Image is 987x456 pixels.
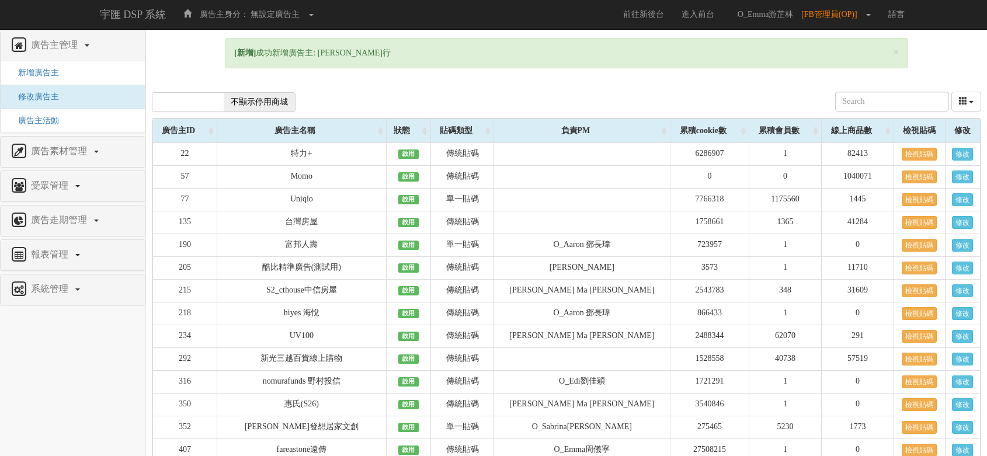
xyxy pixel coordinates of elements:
td: 190 [153,234,217,257]
a: 檢視貼碼 [902,330,937,343]
a: 修改 [952,353,973,366]
a: 修改 [952,262,973,274]
a: 廣告走期管理 [9,211,136,230]
td: 866433 [670,302,749,325]
td: UV100 [217,325,386,348]
td: 57 [153,166,217,189]
td: [PERSON_NAME] Ma [PERSON_NAME] [494,394,670,416]
td: 234 [153,325,217,348]
input: Search [835,92,949,112]
a: 修改 [952,148,973,161]
span: 廣告素材管理 [28,146,93,156]
span: 啟用 [398,286,419,295]
td: 1 [749,257,822,280]
div: 檢視貼碼 [894,119,945,142]
a: 報表管理 [9,246,136,264]
a: 修改 [952,421,973,434]
td: O_Aaron 鄧長瑋 [494,234,670,257]
td: 1773 [822,416,894,439]
td: 215 [153,280,217,302]
td: 275465 [670,416,749,439]
span: 啟用 [398,218,419,227]
a: 檢視貼碼 [902,170,937,183]
span: 啟用 [398,423,419,432]
span: 系統管理 [28,284,74,294]
a: 檢視貼碼 [902,398,937,411]
td: 0 [822,302,894,325]
td: 1758661 [670,211,749,234]
td: 348 [749,280,822,302]
td: 2543783 [670,280,749,302]
td: 0 [822,394,894,416]
td: 1 [749,394,822,416]
a: 修改 [952,239,973,252]
td: 723957 [670,234,749,257]
td: 22 [153,143,217,166]
td: 77 [153,189,217,211]
td: O_Aaron 鄧長瑋 [494,302,670,325]
td: 1528558 [670,348,749,371]
td: [PERSON_NAME] Ma [PERSON_NAME] [494,280,670,302]
a: 修改 [952,398,973,411]
td: 0 [670,166,749,189]
td: [PERSON_NAME]發想居家文創 [217,416,386,439]
a: 檢視貼碼 [902,353,937,366]
span: 啟用 [398,263,419,273]
button: columns [951,92,982,112]
td: 傳統貼碼 [431,166,494,189]
td: O_Edi劉佳穎 [494,371,670,394]
td: 單一貼碼 [431,416,494,439]
td: 0 [822,371,894,394]
div: 廣告主名稱 [217,119,386,142]
a: 檢視貼碼 [902,375,937,388]
span: 廣告走期管理 [28,215,93,225]
a: 檢視貼碼 [902,239,937,252]
span: 啟用 [398,172,419,182]
span: 啟用 [398,400,419,409]
td: 1 [749,371,822,394]
span: 啟用 [398,332,419,341]
a: 廣告主管理 [9,36,136,55]
span: × [892,45,899,59]
td: 135 [153,211,217,234]
td: 205 [153,257,217,280]
a: 新增廣告主 [9,68,59,77]
td: 11710 [822,257,894,280]
td: 1 [749,234,822,257]
td: 酷比精準廣告(測試用) [217,257,386,280]
td: 82413 [822,143,894,166]
div: 累積cookie數 [670,119,749,142]
a: 檢視貼碼 [902,284,937,297]
a: 修改廣告主 [9,92,59,101]
td: 傳統貼碼 [431,394,494,416]
td: 傳統貼碼 [431,371,494,394]
div: 廣告主ID [153,119,217,142]
td: 2488344 [670,325,749,348]
div: 累積會員數 [749,119,821,142]
a: 修改 [952,216,973,229]
td: Momo [217,166,386,189]
td: 惠氏(S26) [217,394,386,416]
td: hiyes 海悅 [217,302,386,325]
td: 352 [153,416,217,439]
a: 廣告主活動 [9,116,59,125]
td: 傳統貼碼 [431,325,494,348]
td: 1040071 [822,166,894,189]
td: 3573 [670,257,749,280]
td: 31609 [822,280,894,302]
a: 檢視貼碼 [902,307,937,320]
span: 廣告主身分： [200,10,249,19]
td: 1 [749,302,822,325]
td: 0 [822,234,894,257]
div: 狀態 [387,119,430,142]
td: 0 [749,166,822,189]
td: 41284 [822,211,894,234]
td: 單一貼碼 [431,234,494,257]
a: 修改 [952,307,973,320]
span: 啟用 [398,377,419,387]
span: 報表管理 [28,249,74,259]
td: 傳統貼碼 [431,348,494,371]
td: 5230 [749,416,822,439]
